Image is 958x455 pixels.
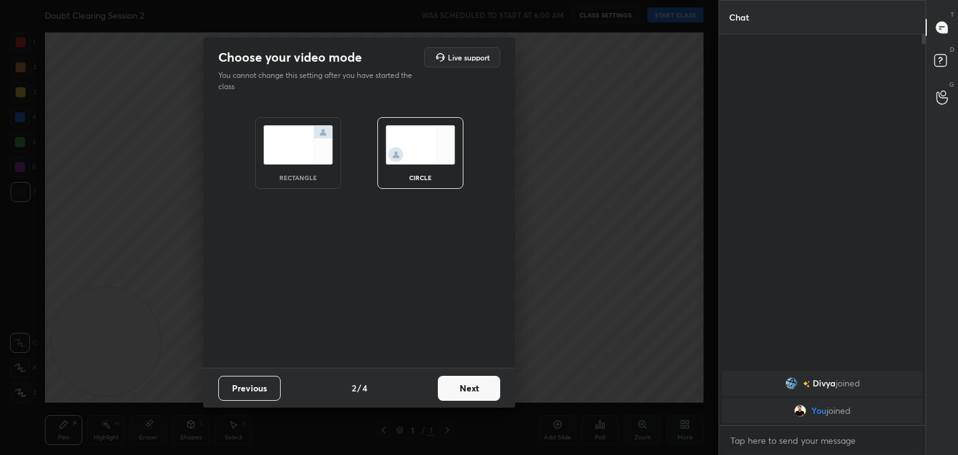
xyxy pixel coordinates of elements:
[813,378,836,388] span: Divya
[438,376,500,401] button: Next
[719,1,759,34] p: Chat
[395,175,445,181] div: circle
[218,49,362,65] h2: Choose your video mode
[951,10,954,19] p: T
[803,381,810,388] img: no-rating-badge.077c3623.svg
[357,381,361,395] h4: /
[811,406,826,416] span: You
[719,368,926,426] div: grid
[352,381,356,395] h4: 2
[836,378,860,388] span: joined
[273,175,323,181] div: rectangle
[448,54,490,61] h5: Live support
[950,45,954,54] p: D
[385,125,455,165] img: circleScreenIcon.acc0effb.svg
[218,70,420,92] p: You cannot change this setting after you have started the class
[949,80,954,89] p: G
[362,381,367,395] h4: 4
[785,377,798,390] img: 0437efe4c46949a1958eafe5b592803e.jpg
[263,125,333,165] img: normalScreenIcon.ae25ed63.svg
[794,405,806,417] img: 09770f7dbfa9441c9c3e57e13e3293d5.jpg
[826,406,851,416] span: joined
[218,376,281,401] button: Previous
